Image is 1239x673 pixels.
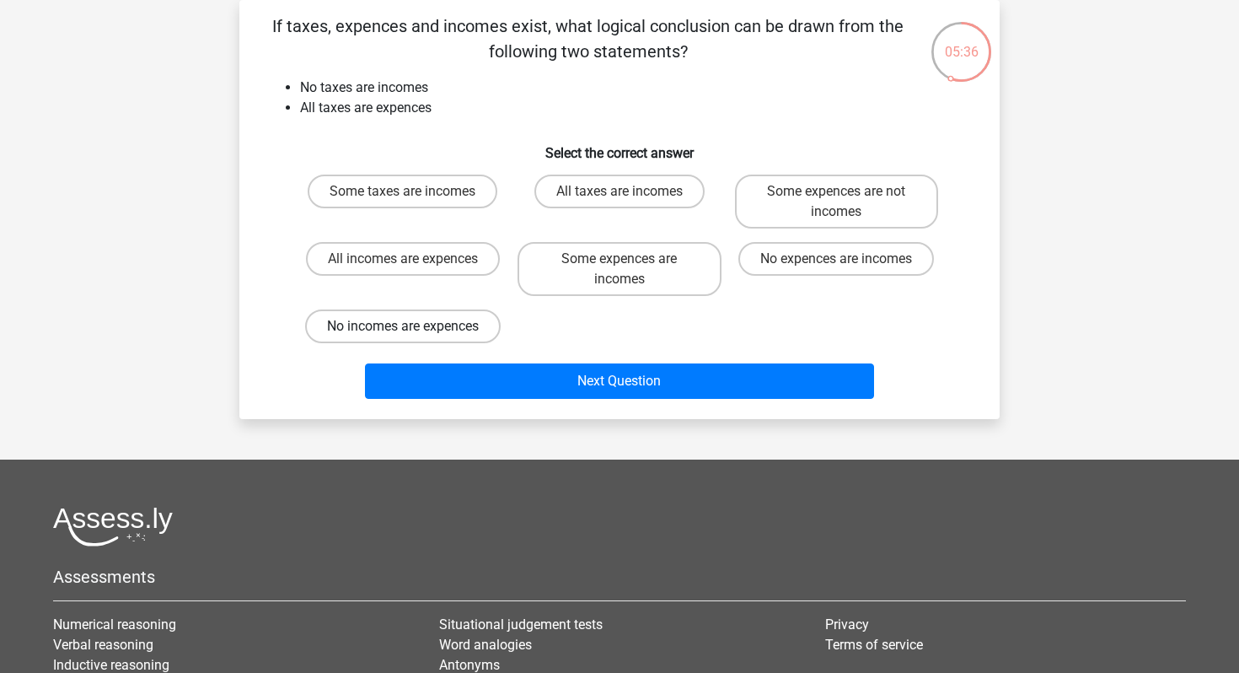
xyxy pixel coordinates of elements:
[534,175,705,208] label: All taxes are incomes
[308,175,497,208] label: Some taxes are incomes
[53,616,176,633] a: Numerical reasoning
[439,637,532,653] a: Word analogies
[365,363,875,399] button: Next Question
[738,242,934,276] label: No expences are incomes
[266,132,973,161] h6: Select the correct answer
[439,657,500,673] a: Antonyms
[825,616,869,633] a: Privacy
[53,507,173,546] img: Assessly logo
[518,242,721,296] label: Some expences are incomes
[825,637,923,653] a: Terms of service
[300,78,973,98] li: No taxes are incomes
[53,567,1186,587] h5: Assessments
[53,637,153,653] a: Verbal reasoning
[306,242,500,276] label: All incomes are expences
[305,310,501,343] label: No incomes are expences
[439,616,603,633] a: Situational judgement tests
[53,657,169,673] a: Inductive reasoning
[930,20,993,62] div: 05:36
[266,13,909,64] p: If taxes, expences and incomes exist, what logical conclusion can be drawn from the following two...
[300,98,973,118] li: All taxes are expences
[735,175,938,229] label: Some expences are not incomes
